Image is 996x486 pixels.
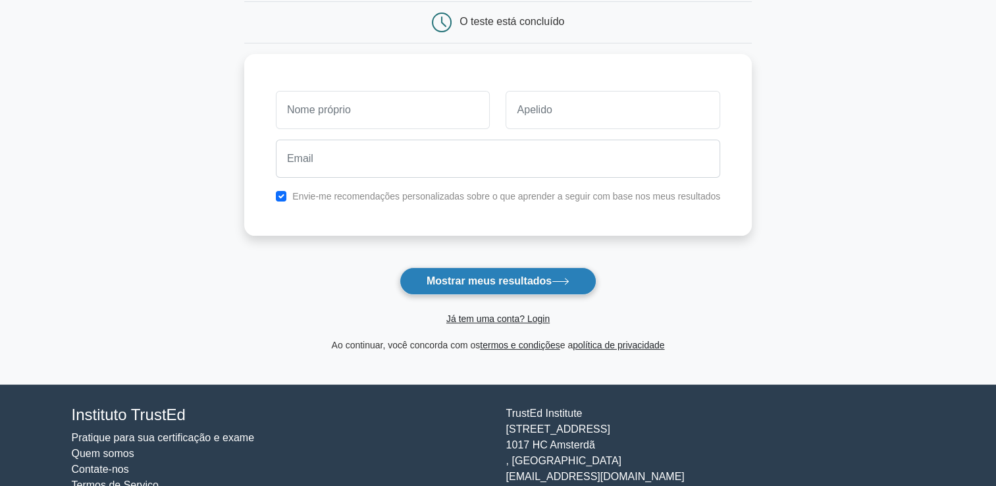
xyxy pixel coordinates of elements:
a: termos e condições [480,340,560,350]
font: Mostrar meus resultados [427,275,552,286]
button: Mostrar meus resultados [400,267,596,295]
div: O teste está concluído [459,16,564,27]
a: Pratique para sua certificação e exame [72,432,254,443]
font: Ao continuar, você concorda com os e a [332,340,665,350]
input: Email [276,140,720,178]
a: Quem somos [72,448,134,459]
a: Contate-nos [72,464,129,475]
input: Apelido [506,91,720,129]
h4: Instituto TrustEd [72,406,490,425]
input: Nome próprio [276,91,490,129]
a: Já tem uma conta? Login [446,313,550,324]
label: Envie-me recomendações personalizadas sobre o que aprender a seguir com base nos meus resultados [292,191,720,202]
a: política de privacidade [573,340,664,350]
